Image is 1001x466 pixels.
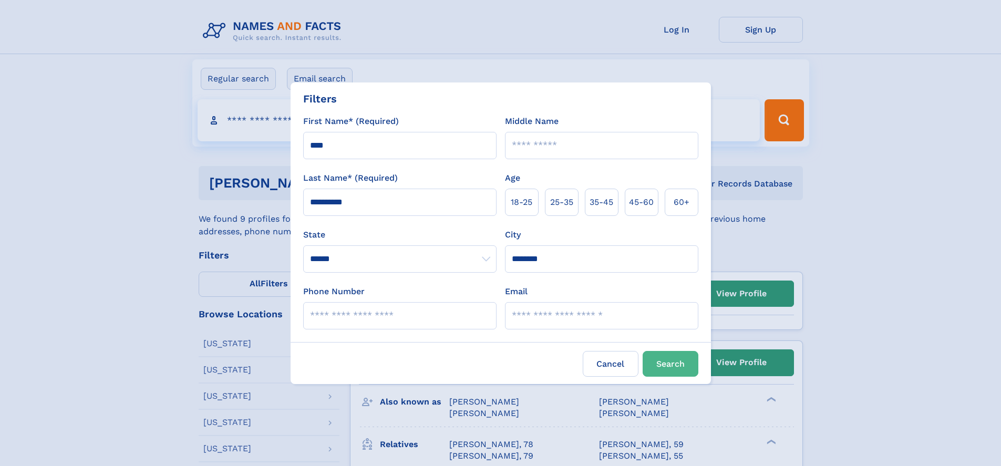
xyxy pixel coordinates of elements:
label: Phone Number [303,285,365,298]
span: 45‑60 [629,196,654,209]
span: 25‑35 [550,196,573,209]
label: First Name* (Required) [303,115,399,128]
div: Filters [303,91,337,107]
label: Last Name* (Required) [303,172,398,184]
label: Age [505,172,520,184]
label: City [505,229,521,241]
span: 35‑45 [590,196,613,209]
span: 18‑25 [511,196,532,209]
label: Cancel [583,351,638,377]
label: Email [505,285,528,298]
span: 60+ [674,196,689,209]
label: Middle Name [505,115,559,128]
button: Search [643,351,698,377]
label: State [303,229,497,241]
